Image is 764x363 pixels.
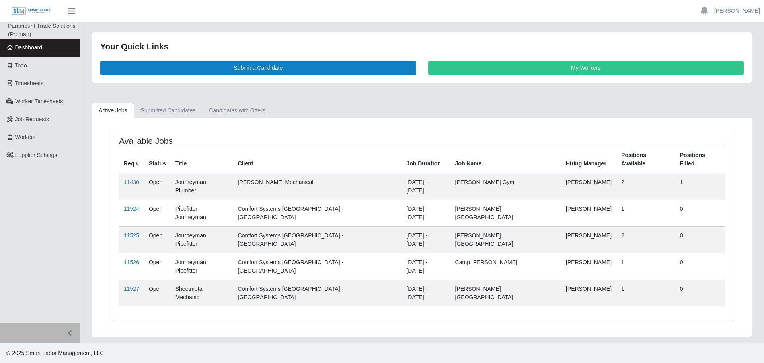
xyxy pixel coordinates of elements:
td: [PERSON_NAME] [561,200,616,226]
td: Comfort Systems [GEOGRAPHIC_DATA] - [GEOGRAPHIC_DATA] [233,253,402,280]
td: Sheetmetal Mechanic [171,280,233,306]
td: [DATE] - [DATE] [401,226,450,253]
th: Positions Available [616,146,675,173]
td: [PERSON_NAME] Gym [450,173,561,200]
span: Paramount Trade Solutions (Proman) [8,23,76,37]
th: Req # [119,146,144,173]
td: [DATE] - [DATE] [401,280,450,306]
span: Supplier Settings [15,152,57,158]
a: Candidates with Offers [202,103,272,118]
td: 1 [616,200,675,226]
td: Journeyman Pipefitter [171,226,233,253]
td: Open [144,173,171,200]
span: Dashboard [15,44,43,51]
th: Status [144,146,171,173]
td: [PERSON_NAME] [561,173,616,200]
td: 1 [675,173,725,200]
td: [DATE] - [DATE] [401,200,450,226]
td: 2 [616,226,675,253]
a: 11430 [124,179,139,185]
th: Client [233,146,402,173]
a: Submit a Candidate [100,61,416,75]
th: Positions Filled [675,146,725,173]
td: Pipefitter Journeyman [171,200,233,226]
a: 11526 [124,259,139,265]
td: Journeyman Pipefitter [171,253,233,280]
td: Open [144,226,171,253]
td: 1 [616,253,675,280]
th: Hiring Manager [561,146,616,173]
td: Comfort Systems [GEOGRAPHIC_DATA] - [GEOGRAPHIC_DATA] [233,280,402,306]
span: Worker Timesheets [15,98,63,104]
th: Job Duration [401,146,450,173]
div: Your Quick Links [100,40,744,53]
td: 0 [675,280,725,306]
td: 2 [616,173,675,200]
td: Camp [PERSON_NAME] [450,253,561,280]
td: 0 [675,226,725,253]
a: [PERSON_NAME] [714,7,760,15]
td: Comfort Systems [GEOGRAPHIC_DATA] - [GEOGRAPHIC_DATA] [233,226,402,253]
img: SLM Logo [11,7,51,16]
td: 0 [675,200,725,226]
td: [PERSON_NAME][GEOGRAPHIC_DATA] [450,280,561,306]
td: [PERSON_NAME] [561,226,616,253]
td: Open [144,253,171,280]
a: Submitted Candidates [134,103,203,118]
td: [PERSON_NAME][GEOGRAPHIC_DATA] [450,226,561,253]
td: Journeyman Plumber [171,173,233,200]
span: © 2025 Smart Labor Management, LLC [6,350,104,356]
span: Workers [15,134,36,140]
td: [PERSON_NAME] Mechanical [233,173,402,200]
span: Job Requests [15,116,49,122]
span: Todo [15,62,27,69]
td: [PERSON_NAME][GEOGRAPHIC_DATA] [450,200,561,226]
td: Open [144,280,171,306]
a: Active Jobs [92,103,134,118]
a: 11524 [124,206,139,212]
th: Title [171,146,233,173]
td: 1 [616,280,675,306]
td: [PERSON_NAME] [561,280,616,306]
h4: Available Jobs [119,136,364,146]
td: 0 [675,253,725,280]
span: Timesheets [15,80,44,86]
a: My Workers [428,61,744,75]
td: [DATE] - [DATE] [401,253,450,280]
td: [DATE] - [DATE] [401,173,450,200]
a: 11525 [124,232,139,239]
td: Open [144,200,171,226]
a: 11527 [124,286,139,292]
td: [PERSON_NAME] [561,253,616,280]
th: Job Name [450,146,561,173]
td: Comfort Systems [GEOGRAPHIC_DATA] - [GEOGRAPHIC_DATA] [233,200,402,226]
